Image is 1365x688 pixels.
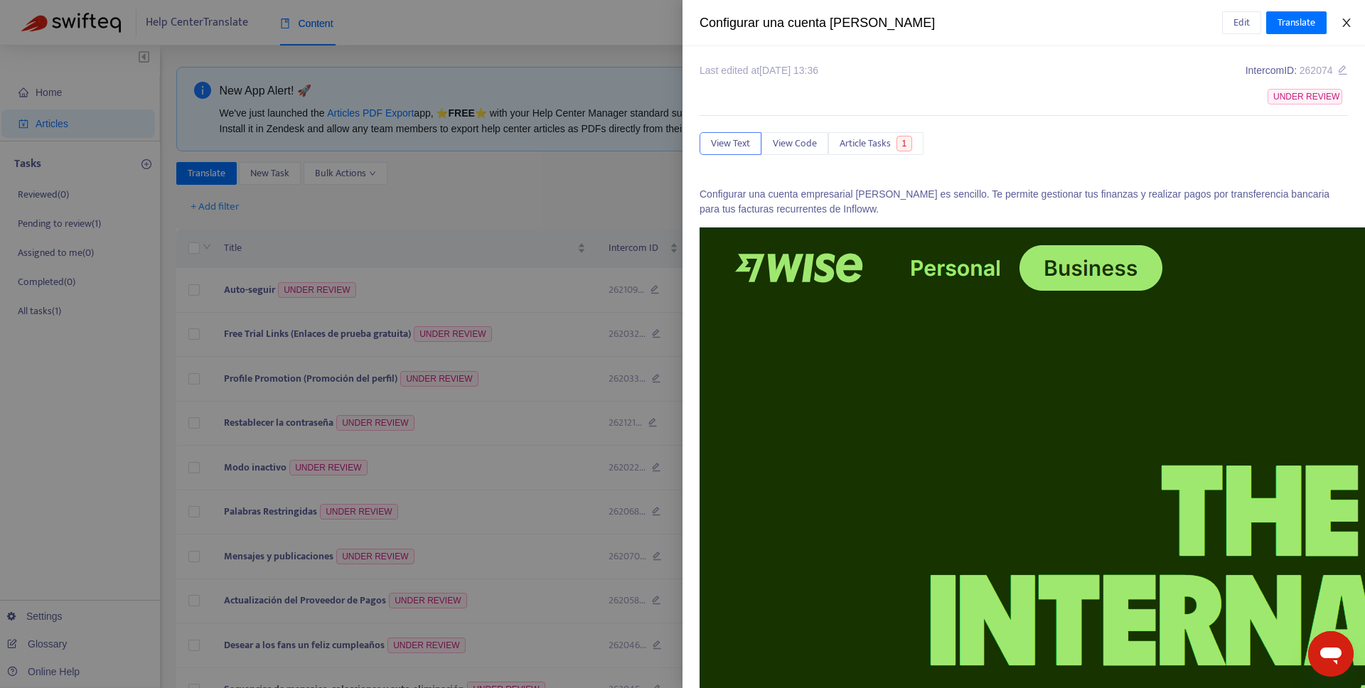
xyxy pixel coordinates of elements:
[1278,15,1315,31] span: Translate
[1337,16,1356,30] button: Close
[761,132,828,155] button: View Code
[773,136,817,151] span: View Code
[1300,65,1333,76] span: 262074
[828,132,924,155] button: Article Tasks1
[1266,11,1327,34] button: Translate
[711,136,750,151] span: View Text
[700,63,818,78] div: Last edited at [DATE] 13:36
[1246,63,1348,78] div: Intercom ID:
[1268,89,1342,104] span: UNDER REVIEW
[1308,631,1354,677] iframe: Button to launch messaging window
[1341,17,1352,28] span: close
[840,136,891,151] span: Article Tasks
[1233,15,1250,31] span: Edit
[700,132,761,155] button: View Text
[1222,11,1261,34] button: Edit
[896,136,913,151] span: 1
[700,187,1348,217] p: Configurar una cuenta empresarial [PERSON_NAME] es sencillo. Te permite gestionar tus finanzas y ...
[700,14,1222,33] div: Configurar una cuenta [PERSON_NAME]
